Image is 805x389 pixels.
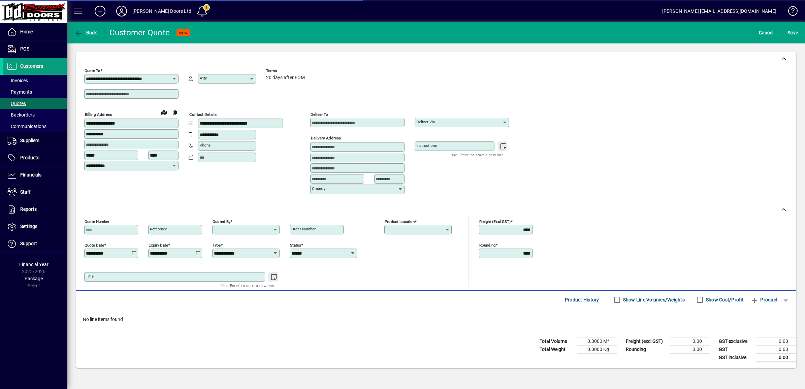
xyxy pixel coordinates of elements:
[3,98,67,109] a: Quotes
[3,150,67,166] a: Products
[111,5,132,17] button: Profile
[149,242,168,247] mat-label: Expiry date
[622,337,670,345] td: Freight (excl GST)
[200,76,207,80] mat-label: Attn
[562,294,602,306] button: Product History
[3,75,67,86] a: Invoices
[3,184,67,201] a: Staff
[3,201,67,218] a: Reports
[19,262,49,267] span: Financial Year
[76,309,796,330] div: No line items found
[85,242,104,247] mat-label: Quote date
[20,224,37,229] span: Settings
[20,46,29,52] span: POS
[7,112,35,118] span: Backorders
[3,132,67,149] a: Suppliers
[787,30,790,35] span: S
[705,296,744,303] label: Show Cost/Profit
[757,27,775,39] button: Cancel
[7,89,32,95] span: Payments
[25,276,43,281] span: Package
[479,242,495,247] mat-label: Rounding
[479,219,511,224] mat-label: Freight (excl GST)
[7,124,46,129] span: Communications
[266,75,305,80] span: 20 days after EOM
[670,345,710,353] td: 0.00
[565,294,599,305] span: Product History
[150,227,167,231] mat-label: Reference
[266,69,307,73] span: Terms
[577,337,617,345] td: 0.0000 M³
[3,24,67,40] a: Home
[416,120,435,124] mat-label: Deliver via
[20,206,37,212] span: Reports
[291,227,316,231] mat-label: Order number
[132,6,191,17] div: [PERSON_NAME] Doors Ltd
[20,241,37,246] span: Support
[783,1,797,23] a: Knowledge Base
[715,345,756,353] td: GST
[3,235,67,252] a: Support
[3,167,67,184] a: Financials
[179,31,188,35] span: NEW
[20,29,33,34] span: Home
[536,345,577,353] td: Total Weight
[85,219,109,224] mat-label: Quote number
[756,337,796,345] td: 0.00
[756,353,796,362] td: 0.00
[20,63,43,69] span: Customers
[20,189,31,195] span: Staff
[311,112,328,117] mat-label: Deliver To
[3,121,67,132] a: Communications
[213,242,221,247] mat-label: Type
[3,218,67,235] a: Settings
[536,337,577,345] td: Total Volume
[290,242,301,247] mat-label: Status
[3,41,67,58] a: POS
[3,109,67,121] a: Backorders
[312,186,325,191] mat-label: Country
[662,6,776,17] div: [PERSON_NAME] [EMAIL_ADDRESS][DOMAIN_NAME]
[20,155,39,160] span: Products
[86,274,94,279] mat-label: Title
[670,337,710,345] td: 0.00
[416,143,437,148] mat-label: Instructions
[787,27,798,38] span: ave
[3,86,67,98] a: Payments
[622,345,670,353] td: Rounding
[109,27,170,38] div: Customer Quote
[73,27,99,39] button: Back
[169,107,180,118] button: Copy to Delivery address
[747,294,781,306] button: Product
[20,172,41,177] span: Financials
[577,345,617,353] td: 0.0000 Kg
[786,27,800,39] button: Save
[213,219,230,224] mat-label: Quoted by
[200,143,211,148] mat-label: Phone
[221,282,274,289] mat-hint: Use 'Enter' to start a new line
[7,101,26,106] span: Quotes
[756,345,796,353] td: 0.00
[759,27,774,38] span: Cancel
[67,27,104,39] app-page-header-button: Back
[159,107,169,118] a: View on map
[451,151,504,159] mat-hint: Use 'Enter' to start a new line
[715,337,756,345] td: GST exclusive
[74,30,97,35] span: Back
[89,5,111,17] button: Add
[7,78,28,83] span: Invoices
[622,296,685,303] label: Show Line Volumes/Weights
[385,219,415,224] mat-label: Product location
[715,353,756,362] td: GST inclusive
[750,294,778,305] span: Product
[20,138,39,143] span: Suppliers
[85,68,100,73] mat-label: Quote To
